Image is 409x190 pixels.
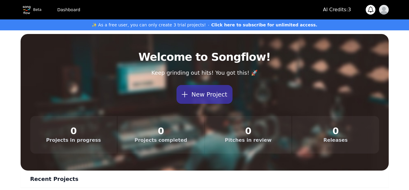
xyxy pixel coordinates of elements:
[127,126,195,137] dd: 0
[40,126,107,137] dd: 0
[30,68,379,78] p: Keep grinding out hits! You got this! 🚀
[54,4,84,15] a: Dashboard
[30,51,379,63] h2: Welcome to Songflow!
[302,137,369,144] dt: Releases
[176,85,232,104] button: New Project
[30,175,379,183] h1: Recent Projects
[127,137,195,144] dt: Projects completed
[40,137,107,144] dt: Projects in progress
[21,4,33,16] img: Topline
[302,126,369,137] dd: 0
[92,21,317,29] button: ✨ As a free user, you can only create 3 trial projects!Click here to subscribe for unlimited access.
[323,6,351,13] p: AI Credits: 3
[215,137,282,144] dt: Pitches in review
[211,22,317,27] strong: Click here to subscribe for unlimited access.
[215,126,282,137] dd: 0
[33,7,42,12] p: Beta
[92,22,206,27] strong: ✨ As a free user, you can only create 3 trial projects!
